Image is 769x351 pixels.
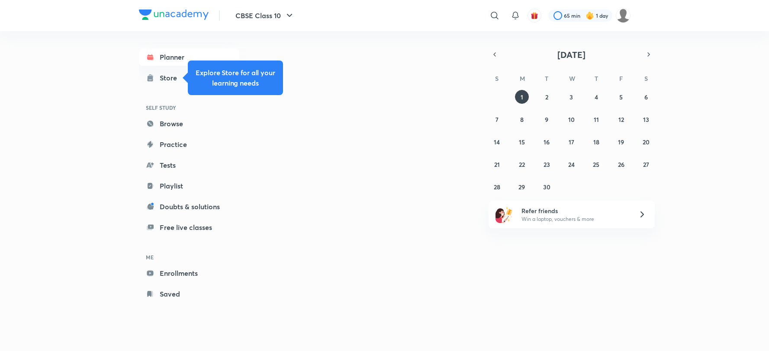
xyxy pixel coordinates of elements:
abbr: Thursday [595,74,598,83]
span: [DATE] [557,49,586,61]
abbr: September 22, 2025 [519,160,525,169]
button: September 19, 2025 [614,135,628,149]
abbr: Monday [520,74,525,83]
h6: Refer friends [521,206,628,215]
abbr: September 1, 2025 [521,93,523,101]
button: September 9, 2025 [540,112,553,126]
abbr: Saturday [644,74,648,83]
a: Enrollments [139,265,239,282]
abbr: September 5, 2025 [619,93,623,101]
abbr: September 17, 2025 [569,138,574,146]
button: September 29, 2025 [515,180,529,194]
img: avatar [531,12,538,19]
button: September 7, 2025 [490,112,504,126]
abbr: September 29, 2025 [518,183,525,191]
abbr: September 11, 2025 [594,115,599,124]
button: September 3, 2025 [564,90,578,104]
button: September 20, 2025 [639,135,653,149]
button: September 25, 2025 [589,157,603,171]
abbr: Tuesday [545,74,548,83]
abbr: September 2, 2025 [545,93,548,101]
abbr: September 20, 2025 [643,138,650,146]
abbr: September 4, 2025 [595,93,598,101]
button: September 17, 2025 [564,135,578,149]
abbr: September 12, 2025 [618,115,624,124]
button: September 1, 2025 [515,90,529,104]
a: Browse [139,115,239,132]
button: September 26, 2025 [614,157,628,171]
abbr: September 25, 2025 [593,160,599,169]
img: Company Logo [139,10,209,20]
a: Saved [139,285,239,303]
button: September 30, 2025 [540,180,553,194]
img: streak [586,11,594,20]
a: Playlist [139,177,239,195]
button: September 24, 2025 [564,157,578,171]
abbr: September 28, 2025 [494,183,500,191]
button: September 8, 2025 [515,112,529,126]
a: Free live classes [139,219,239,236]
button: September 18, 2025 [589,135,603,149]
h5: Explore Store for all your learning needs [195,67,276,88]
abbr: September 8, 2025 [520,115,524,124]
abbr: Wednesday [569,74,575,83]
button: CBSE Class 10 [230,7,300,24]
abbr: Friday [619,74,623,83]
abbr: September 24, 2025 [568,160,575,169]
a: Planner [139,48,239,66]
button: September 10, 2025 [564,112,578,126]
abbr: September 14, 2025 [494,138,500,146]
button: September 5, 2025 [614,90,628,104]
button: September 12, 2025 [614,112,628,126]
abbr: September 30, 2025 [543,183,550,191]
abbr: September 3, 2025 [570,93,573,101]
img: referral [496,206,513,223]
button: September 11, 2025 [589,112,603,126]
abbr: September 26, 2025 [618,160,624,169]
a: Store [139,69,239,86]
abbr: September 6, 2025 [644,93,648,101]
abbr: Sunday [495,74,499,83]
p: Win a laptop, vouchers & more [521,215,628,223]
abbr: September 7, 2025 [496,115,499,124]
button: September 6, 2025 [639,90,653,104]
button: September 28, 2025 [490,180,504,194]
button: [DATE] [501,48,643,61]
a: Practice [139,136,239,153]
button: avatar [528,9,541,22]
img: Vivek Patil [616,8,631,23]
button: September 4, 2025 [589,90,603,104]
button: September 27, 2025 [639,157,653,171]
button: September 14, 2025 [490,135,504,149]
h6: ME [139,250,239,265]
div: Store [160,73,182,83]
abbr: September 9, 2025 [545,115,548,124]
abbr: September 21, 2025 [494,160,500,169]
a: Doubts & solutions [139,198,239,215]
a: Company Logo [139,10,209,22]
abbr: September 23, 2025 [544,160,550,169]
button: September 13, 2025 [639,112,653,126]
a: Tests [139,156,239,174]
button: September 21, 2025 [490,157,504,171]
abbr: September 13, 2025 [643,115,649,124]
button: September 16, 2025 [540,135,553,149]
abbr: September 10, 2025 [568,115,575,124]
abbr: September 27, 2025 [643,160,649,169]
button: September 22, 2025 [515,157,529,171]
button: September 23, 2025 [540,157,553,171]
abbr: September 19, 2025 [618,138,624,146]
abbr: September 16, 2025 [544,138,550,146]
button: September 2, 2025 [540,90,553,104]
abbr: September 15, 2025 [519,138,525,146]
button: September 15, 2025 [515,135,529,149]
h6: SELF STUDY [139,100,239,115]
abbr: September 18, 2025 [593,138,599,146]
